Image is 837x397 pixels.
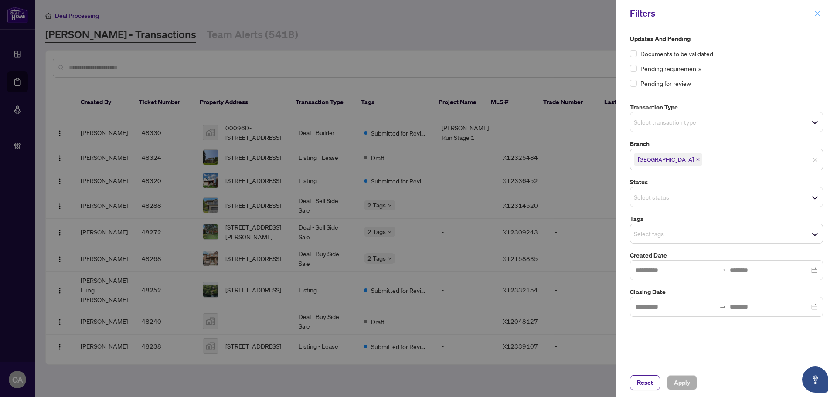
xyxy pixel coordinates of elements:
[634,153,702,166] span: Ottawa
[667,375,697,390] button: Apply
[630,251,823,260] label: Created Date
[630,287,823,297] label: Closing Date
[630,34,823,44] label: Updates and Pending
[630,139,823,149] label: Branch
[630,177,823,187] label: Status
[802,366,828,393] button: Open asap
[630,102,823,112] label: Transaction Type
[719,303,726,310] span: swap-right
[640,49,713,58] span: Documents to be validated
[630,214,823,224] label: Tags
[638,155,694,164] span: [GEOGRAPHIC_DATA]
[640,64,701,73] span: Pending requirements
[640,78,691,88] span: Pending for review
[813,157,818,163] span: close
[630,7,812,20] div: Filters
[719,267,726,274] span: to
[719,303,726,310] span: to
[719,267,726,274] span: swap-right
[630,375,660,390] button: Reset
[637,376,653,390] span: Reset
[696,157,700,162] span: close
[814,10,820,17] span: close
